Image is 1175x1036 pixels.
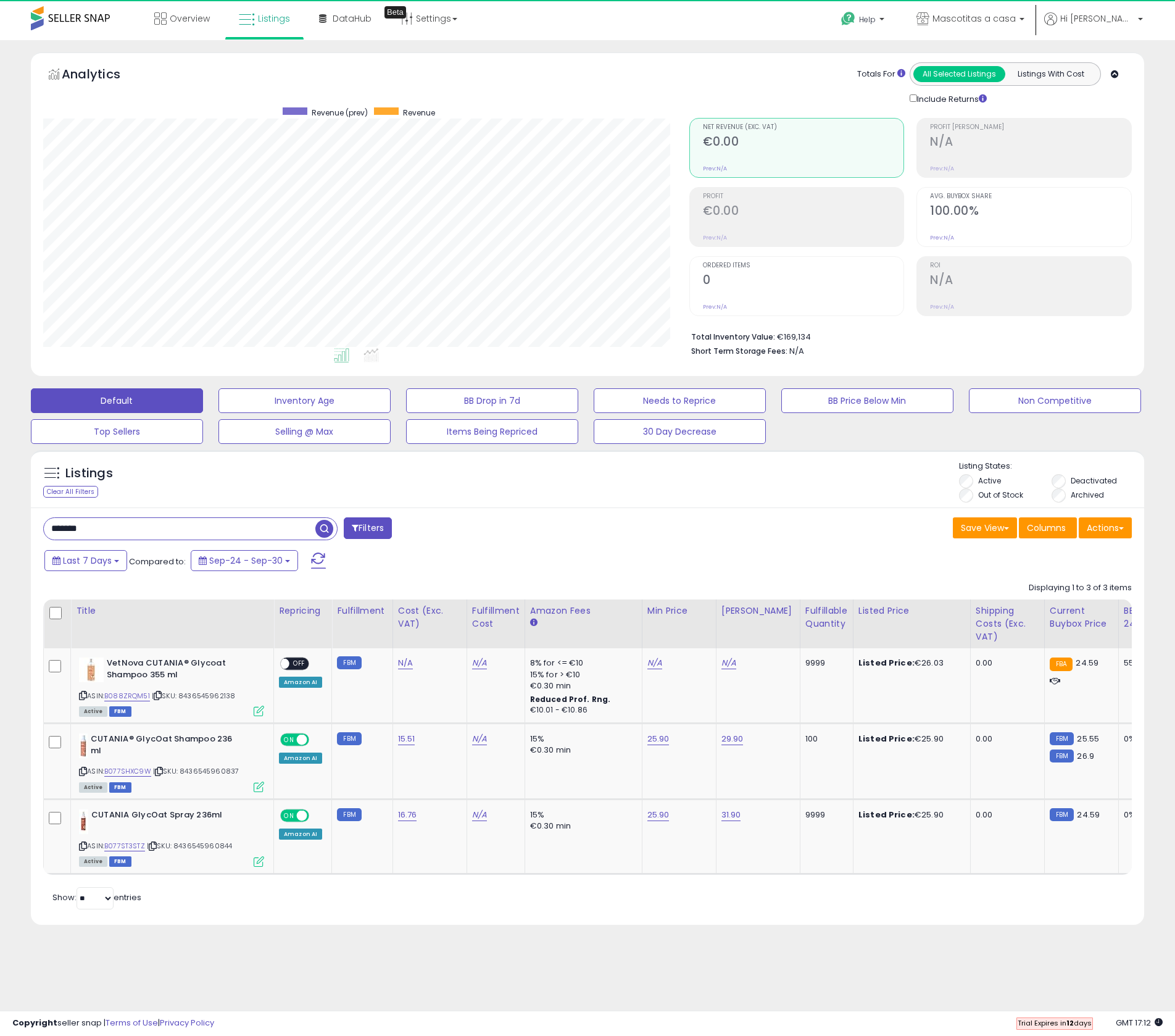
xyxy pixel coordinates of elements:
[530,809,633,821] div: 15%
[703,135,904,151] h2: €0.00
[307,735,327,745] span: OFF
[530,733,633,745] div: 15%
[337,604,387,617] div: Fulfillment
[805,658,844,669] div: 9999
[691,332,775,342] b: Total Inventory Value:
[703,273,904,290] h2: 0
[647,604,711,617] div: Min Price
[472,733,487,745] a: N/A
[703,234,727,241] small: Prev: N/A
[79,856,107,867] span: All listings currently available for purchase on Amazon
[1050,658,1073,671] small: FBA
[805,604,848,630] div: Fulfillable Quantity
[691,346,787,356] b: Short Term Storage Fees:
[703,303,727,311] small: Prev: N/A
[913,66,1005,82] button: All Selected Listings
[344,517,392,539] button: Filters
[79,658,104,682] img: 31KIjBrDj4L._SL40_.jpg
[831,2,897,40] a: Help
[530,680,633,691] div: €0.30 min
[398,809,417,821] a: 16.76
[91,809,241,824] b: CUTANIA GlycOat Spray 236ml
[930,262,1131,269] span: ROI
[721,657,736,669] a: N/A
[398,733,415,745] a: 15.51
[170,12,210,25] span: Overview
[406,388,578,413] button: BB Drop in 7d
[337,732,361,745] small: FBM
[1060,12,1134,25] span: Hi [PERSON_NAME]
[129,556,186,567] span: Compared to:
[900,92,1002,106] div: Include Returns
[76,604,268,617] div: Title
[1079,517,1132,538] button: Actions
[31,388,203,413] button: Default
[858,809,915,821] b: Listed Price:
[858,733,961,745] div: €25.90
[307,811,327,821] span: OFF
[52,892,141,903] span: Show: entries
[978,475,1001,486] label: Active
[312,107,368,118] span: Revenue (prev)
[398,604,462,630] div: Cost (Exc. VAT)
[721,604,795,617] div: [PERSON_NAME]
[279,604,326,617] div: Repricing
[1076,657,1098,669] span: 24.59
[703,204,904,220] h2: €0.00
[79,809,88,834] img: 21GTd9suTyL._SL40_.jpg
[218,419,391,444] button: Selling @ Max
[281,735,297,745] span: ON
[858,657,915,669] b: Listed Price:
[1005,66,1097,82] button: Listings With Cost
[1050,732,1074,745] small: FBM
[594,419,766,444] button: 30 Day Decrease
[647,657,662,669] a: N/A
[63,554,112,567] span: Last 7 Days
[859,14,876,25] span: Help
[976,658,1035,669] div: 0.00
[1071,475,1117,486] label: Deactivated
[1050,604,1113,630] div: Current Buybox Price
[841,11,856,27] i: Get Help
[930,193,1131,200] span: Avg. Buybox Share
[472,604,520,630] div: Fulfillment Cost
[530,821,633,832] div: €0.30 min
[209,554,283,567] span: Sep-24 - Sep-30
[1044,12,1143,40] a: Hi [PERSON_NAME]
[932,12,1016,25] span: Mascotitas a casa
[805,733,844,745] div: 100
[703,165,727,172] small: Prev: N/A
[930,135,1131,151] h2: N/A
[79,809,264,866] div: ASIN:
[91,733,241,759] b: CUTANIA® GlycOat Shampoo 236 ml
[858,809,961,821] div: €25.90
[44,550,127,571] button: Last 7 Days
[594,388,766,413] button: Needs to Reprice
[384,6,406,19] div: Tooltip anchor
[337,656,361,669] small: FBM
[333,12,372,25] span: DataHub
[976,604,1039,643] div: Shipping Costs (Exc. VAT)
[153,766,239,776] span: | SKU: 8436545960837
[147,841,232,851] span: | SKU: 8436545960844
[1124,604,1169,630] div: BB Share 24h.
[930,273,1131,290] h2: N/A
[472,809,487,821] a: N/A
[403,107,435,118] span: Revenue
[62,65,144,86] h5: Analytics
[930,124,1131,131] span: Profit [PERSON_NAME]
[406,419,578,444] button: Items Being Repriced
[109,782,131,793] span: FBM
[976,733,1035,745] div: 0.00
[530,705,633,716] div: €10.01 - €10.86
[857,69,905,80] div: Totals For
[530,617,538,629] small: Amazon Fees.
[703,124,904,131] span: Net Revenue (Exc. VAT)
[978,490,1023,500] label: Out of Stock
[858,733,915,745] b: Listed Price:
[530,745,633,756] div: €0.30 min
[530,669,633,680] div: 15% for > €10
[337,808,361,821] small: FBM
[1124,809,1165,821] div: 0%
[191,550,298,571] button: Sep-24 - Sep-30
